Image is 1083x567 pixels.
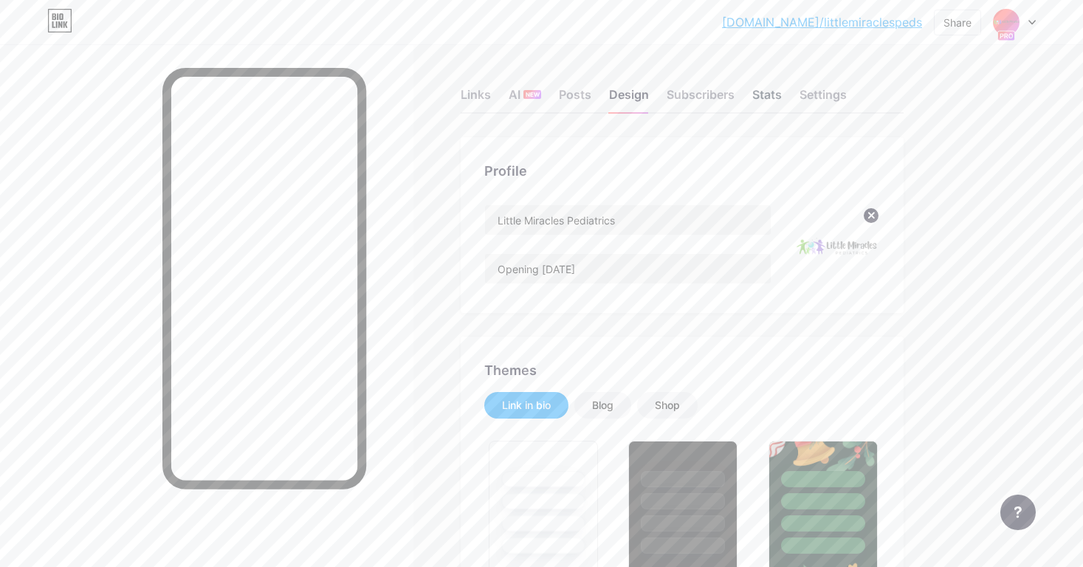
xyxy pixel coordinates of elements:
[943,15,972,30] div: Share
[502,398,551,413] div: Link in bio
[485,205,771,235] input: Name
[592,398,613,413] div: Blog
[992,8,1020,36] img: littlemiraclespeds
[752,86,782,112] div: Stats
[722,13,922,31] a: [DOMAIN_NAME]/littlemiraclespeds
[655,398,680,413] div: Shop
[795,205,880,289] img: littlemiraclespeds
[484,360,880,380] div: Themes
[461,86,491,112] div: Links
[609,86,649,112] div: Design
[559,86,591,112] div: Posts
[526,90,540,99] span: NEW
[485,254,771,283] input: Bio
[484,161,880,181] div: Profile
[667,86,735,112] div: Subscribers
[800,86,847,112] div: Settings
[509,86,541,112] div: AI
